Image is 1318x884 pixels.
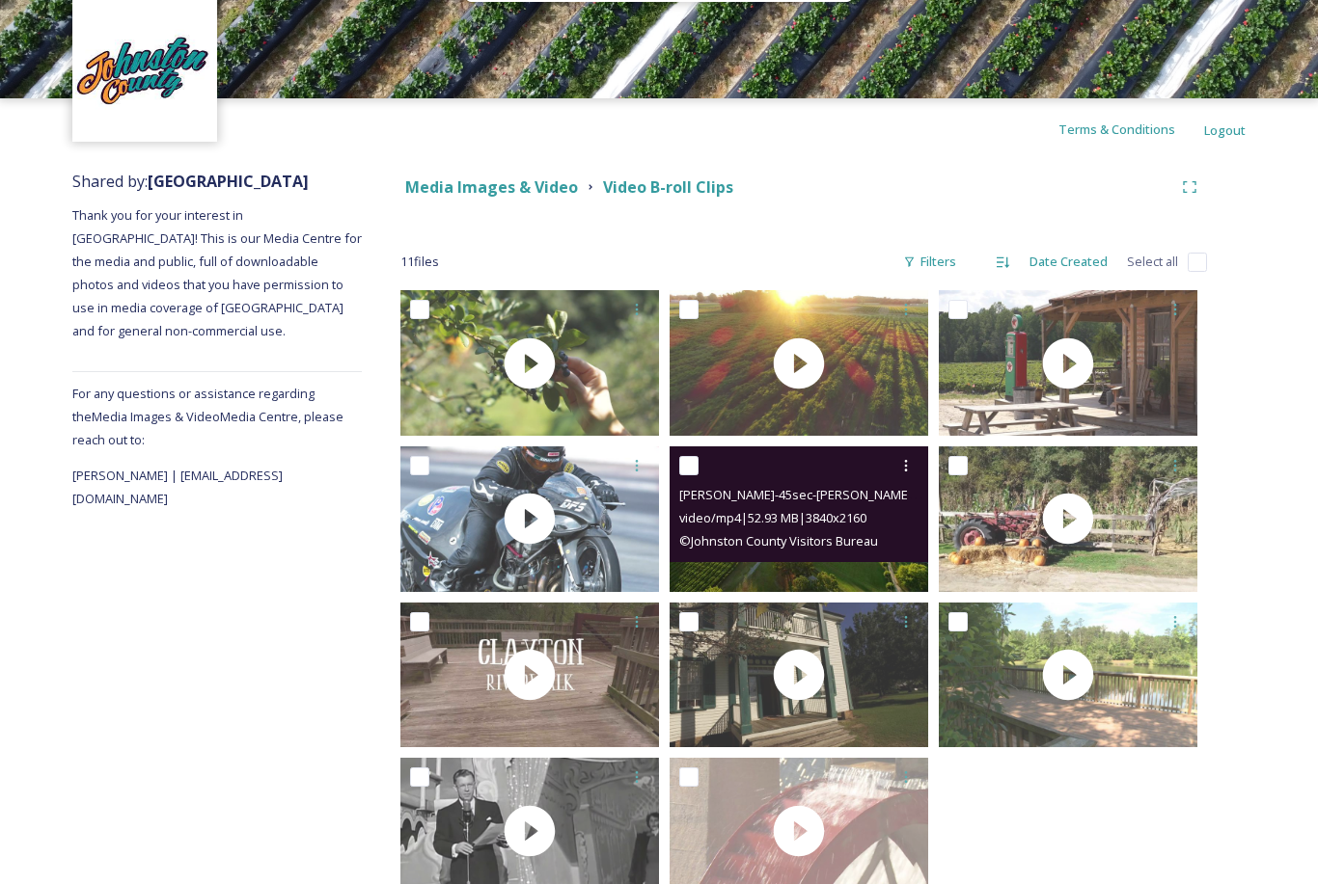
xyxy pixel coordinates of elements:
[1204,121,1246,139] span: Logout
[670,603,928,748] img: thumbnail
[400,253,439,271] span: 11 file s
[939,290,1197,436] img: thumbnail
[72,171,309,192] span: Shared by:
[1058,121,1175,138] span: Terms & Conditions
[939,446,1197,592] img: thumbnail
[603,176,733,198] strong: Video B-roll Clips
[400,290,659,436] img: thumbnail
[679,485,1139,503] span: [PERSON_NAME]-45sec-[PERSON_NAME]%20County%20Visitors%20Bureau.mp4
[939,603,1197,748] img: thumbnail
[670,290,928,436] img: thumbnail
[405,176,578,198] strong: Media Images & Video
[400,446,659,592] img: thumbnail
[148,171,309,192] strong: [GEOGRAPHIC_DATA]
[72,385,343,448] span: For any questions or assistance regarding the Media Images & Video Media Centre, please reach out...
[1020,243,1117,281] div: Date Created
[893,243,966,281] div: Filters
[72,467,283,507] span: [PERSON_NAME] | [EMAIL_ADDRESS][DOMAIN_NAME]
[679,509,866,526] span: video/mp4 | 52.93 MB | 3840 x 2160
[72,206,365,339] span: Thank you for your interest in [GEOGRAPHIC_DATA]! This is our Media Centre for the media and publ...
[679,532,878,549] span: © Johnston County Visitors Bureau
[1058,118,1204,141] a: Terms & Conditions
[1127,253,1178,271] span: Select all
[400,603,659,748] img: thumbnail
